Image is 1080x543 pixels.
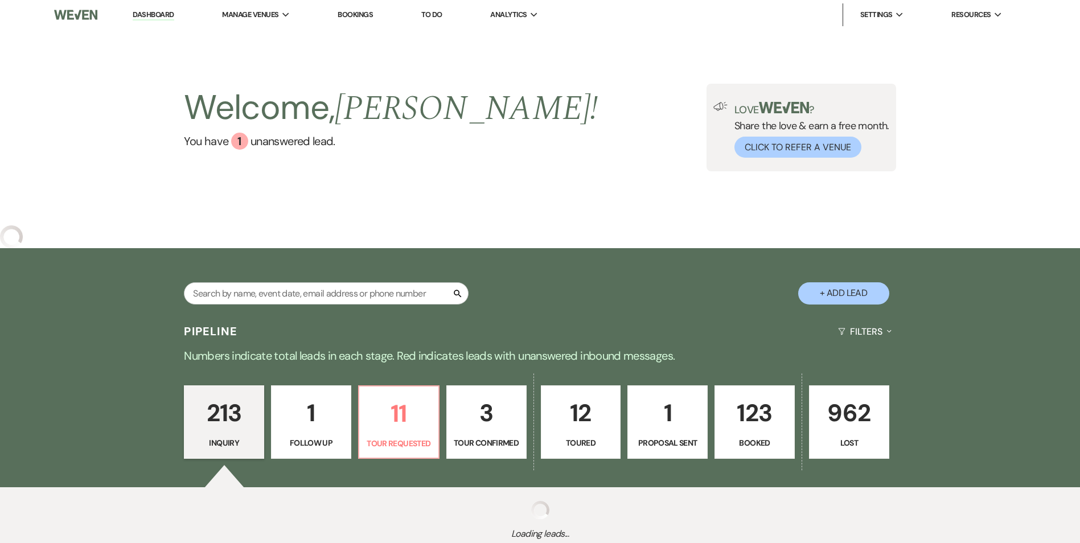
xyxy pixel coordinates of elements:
[191,437,257,449] p: Inquiry
[335,83,598,135] span: [PERSON_NAME] !
[734,137,861,158] button: Click to Refer a Venue
[722,394,787,432] p: 123
[421,10,442,19] a: To Do
[278,437,344,449] p: Follow Up
[338,10,373,19] a: Bookings
[271,385,351,459] a: 1Follow Up
[951,9,991,20] span: Resources
[759,102,810,113] img: weven-logo-green.svg
[728,102,889,158] div: Share the love & earn a free month.
[548,394,614,432] p: 12
[798,282,889,305] button: + Add Lead
[231,133,248,150] div: 1
[548,437,614,449] p: Toured
[54,3,97,27] img: Weven Logo
[635,394,700,432] p: 1
[358,385,440,459] a: 11Tour Requested
[454,394,519,432] p: 3
[184,385,264,459] a: 213Inquiry
[184,84,598,133] h2: Welcome,
[490,9,527,20] span: Analytics
[184,323,237,339] h3: Pipeline
[734,102,889,115] p: Love ?
[222,9,278,20] span: Manage Venues
[130,347,950,365] p: Numbers indicate total leads in each stage. Red indicates leads with unanswered inbound messages.
[816,394,882,432] p: 962
[541,385,621,459] a: 12Toured
[713,102,728,111] img: loud-speaker-illustration.svg
[184,282,469,305] input: Search by name, event date, email address or phone number
[133,10,174,20] a: Dashboard
[627,385,708,459] a: 1Proposal Sent
[833,316,896,347] button: Filters
[366,394,432,433] p: 11
[860,9,893,20] span: Settings
[635,437,700,449] p: Proposal Sent
[816,437,882,449] p: Lost
[278,394,344,432] p: 1
[809,385,889,459] a: 962Lost
[184,133,598,150] a: You have 1 unanswered lead.
[54,527,1026,541] span: Loading leads...
[531,501,549,519] img: loading spinner
[446,385,527,459] a: 3Tour Confirmed
[722,437,787,449] p: Booked
[366,437,432,450] p: Tour Requested
[714,385,795,459] a: 123Booked
[454,437,519,449] p: Tour Confirmed
[191,394,257,432] p: 213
